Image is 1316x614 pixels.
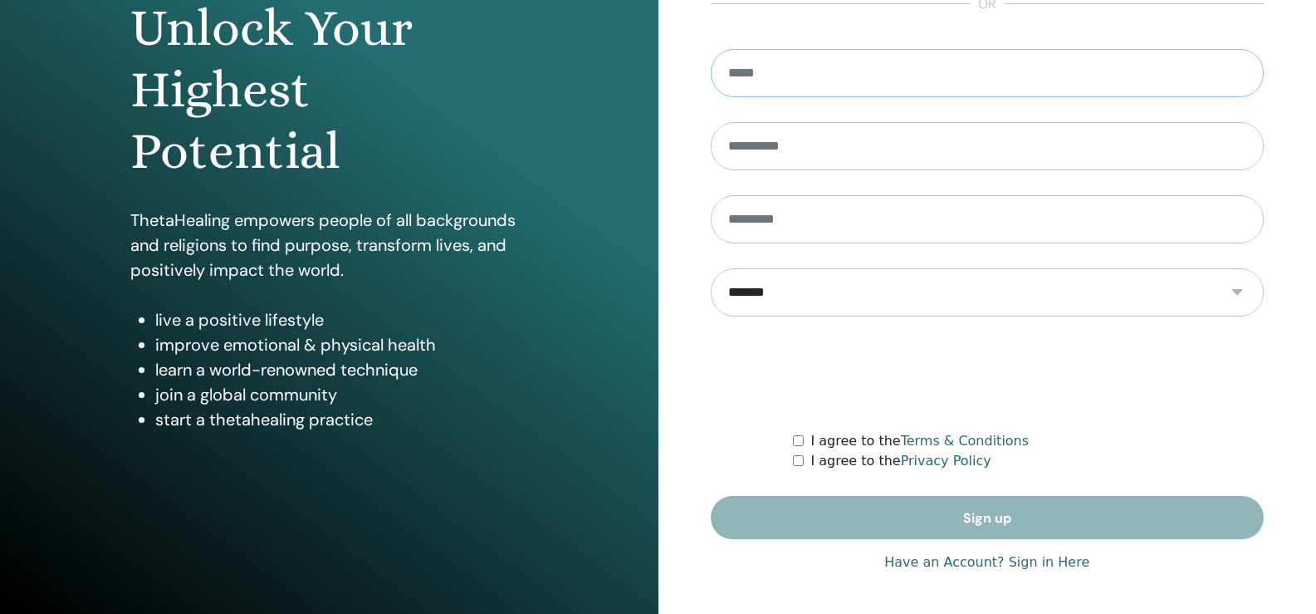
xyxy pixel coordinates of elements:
label: I agree to the [810,431,1029,451]
li: improve emotional & physical health [155,332,527,357]
label: I agree to the [810,451,991,471]
li: live a positive lifestyle [155,307,527,332]
p: ThetaHealing empowers people of all backgrounds and religions to find purpose, transform lives, a... [130,208,527,282]
a: Have an Account? Sign in Here [884,553,1089,572]
a: Terms & Conditions [901,433,1029,449]
li: join a global community [155,382,527,407]
li: start a thetahealing practice [155,407,527,432]
iframe: reCAPTCHA [861,341,1113,406]
li: learn a world-renowned technique [155,357,527,382]
a: Privacy Policy [901,453,991,469]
